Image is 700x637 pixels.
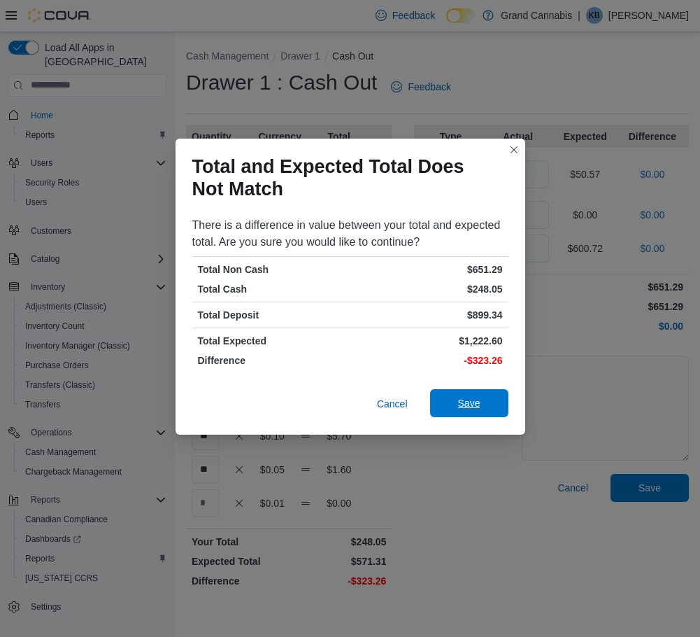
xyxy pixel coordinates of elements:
[458,396,480,410] span: Save
[192,217,508,251] div: There is a difference in value between your total and expected total. Are you sure you would like...
[198,334,348,348] p: Total Expected
[198,353,348,367] p: Difference
[430,389,508,417] button: Save
[192,155,497,200] h1: Total and Expected Total Does Not Match
[198,282,348,296] p: Total Cash
[353,308,503,322] p: $899.34
[506,141,522,158] button: Closes this modal window
[353,334,503,348] p: $1,222.60
[353,282,503,296] p: $248.05
[377,397,408,411] span: Cancel
[353,262,503,276] p: $651.29
[371,390,413,418] button: Cancel
[353,353,503,367] p: -$323.26
[198,308,348,322] p: Total Deposit
[198,262,348,276] p: Total Non Cash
